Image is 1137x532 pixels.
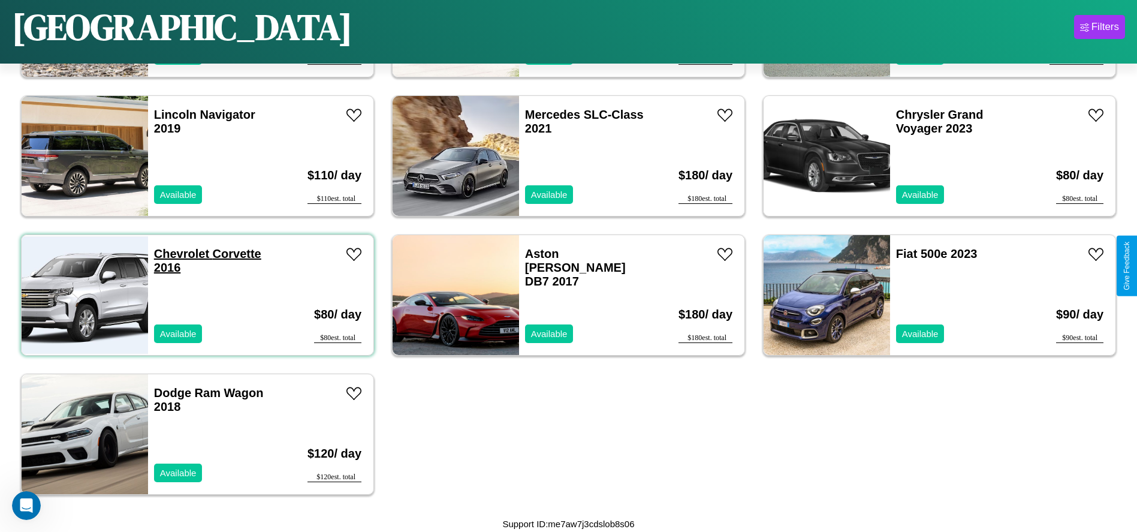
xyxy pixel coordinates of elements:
[12,2,352,52] h1: [GEOGRAPHIC_DATA]
[525,247,626,288] a: Aston [PERSON_NAME] DB7 2017
[531,326,568,342] p: Available
[314,296,361,333] h3: $ 80 / day
[307,435,361,473] h3: $ 120 / day
[678,296,732,333] h3: $ 180 / day
[678,333,732,343] div: $ 180 est. total
[1074,15,1125,39] button: Filters
[678,157,732,194] h3: $ 180 / day
[502,516,634,532] p: Support ID: me7aw7j3cdslob8s06
[154,386,264,413] a: Dodge Ram Wagon 2018
[154,108,255,135] a: Lincoln Navigator 2019
[902,187,939,203] p: Available
[1056,194,1103,204] div: $ 80 est. total
[1091,21,1119,33] div: Filters
[525,108,644,135] a: Mercedes SLC-Class 2021
[12,491,41,520] iframe: Intercom live chat
[307,194,361,204] div: $ 110 est. total
[531,187,568,203] p: Available
[160,326,197,342] p: Available
[902,326,939,342] p: Available
[307,157,361,194] h3: $ 110 / day
[160,187,197,203] p: Available
[160,465,197,481] p: Available
[678,194,732,204] div: $ 180 est. total
[307,473,361,482] div: $ 120 est. total
[896,247,978,260] a: Fiat 500e 2023
[154,247,261,274] a: Chevrolet Corvette 2016
[1056,157,1103,194] h3: $ 80 / day
[314,333,361,343] div: $ 80 est. total
[896,108,984,135] a: Chrysler Grand Voyager 2023
[1056,333,1103,343] div: $ 90 est. total
[1123,242,1131,290] div: Give Feedback
[1056,296,1103,333] h3: $ 90 / day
